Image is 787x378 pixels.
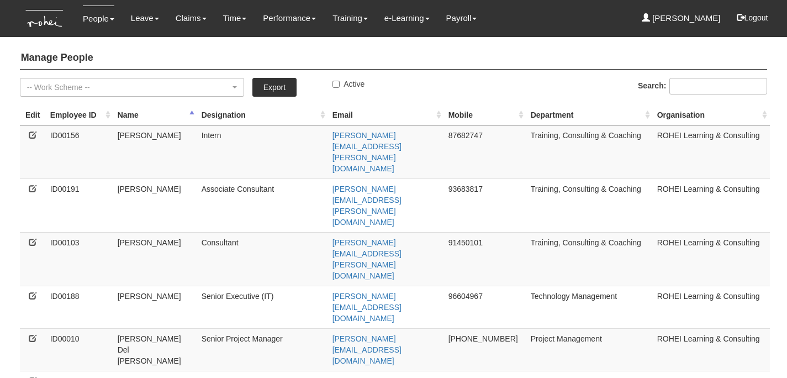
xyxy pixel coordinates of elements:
th: Name : activate to sort column descending [113,105,197,125]
a: Training [332,6,368,31]
a: [PERSON_NAME][EMAIL_ADDRESS][PERSON_NAME][DOMAIN_NAME] [332,238,402,280]
th: Mobile : activate to sort column ascending [444,105,526,125]
a: Payroll [446,6,477,31]
td: Training, Consulting & Coaching [526,232,653,286]
a: Claims [176,6,207,31]
input: Search: [669,78,767,95]
a: e-Learning [384,6,430,31]
td: ROHEI Learning & Consulting [653,232,770,286]
th: Designation : activate to sort column ascending [197,105,328,125]
td: ROHEI Learning & Consulting [653,286,770,328]
a: Time [223,6,247,31]
td: 91450101 [444,232,526,286]
label: Active [332,78,365,90]
a: [PERSON_NAME][EMAIL_ADDRESS][PERSON_NAME][DOMAIN_NAME] [332,185,402,227]
td: [PERSON_NAME] [113,179,197,232]
input: Active [332,81,340,88]
a: Export [252,78,297,97]
th: Employee ID: activate to sort column ascending [46,105,113,125]
button: Logout [729,4,776,31]
td: Intern [197,125,328,179]
iframe: chat widget [741,334,776,367]
td: 93683817 [444,179,526,232]
a: People [83,6,114,32]
td: ID00010 [46,328,113,371]
td: ID00103 [46,232,113,286]
a: [PERSON_NAME][EMAIL_ADDRESS][DOMAIN_NAME] [332,334,402,365]
a: Leave [131,6,159,31]
th: Email : activate to sort column ascending [328,105,444,125]
td: [PERSON_NAME] [113,232,197,286]
td: ROHEI Learning & Consulting [653,179,770,232]
label: Search: [638,78,767,95]
th: Organisation : activate to sort column ascending [653,105,770,125]
td: ID00191 [46,179,113,232]
a: [PERSON_NAME][EMAIL_ADDRESS][DOMAIN_NAME] [332,292,402,323]
td: [PERSON_NAME] Del [PERSON_NAME] [113,328,197,371]
td: Senior Project Manager [197,328,328,371]
td: ID00156 [46,125,113,179]
a: [PERSON_NAME] [642,6,721,31]
button: -- Work Scheme -- [20,78,244,97]
td: [PERSON_NAME] [113,125,197,179]
th: Department : activate to sort column ascending [526,105,653,125]
td: Senior Executive (IT) [197,286,328,328]
a: Performance [263,6,316,31]
td: Associate Consultant [197,179,328,232]
h4: Manage People [20,47,768,70]
td: ID00188 [46,286,113,328]
div: -- Work Scheme -- [27,82,230,93]
td: Project Management [526,328,653,371]
td: ROHEI Learning & Consulting [653,328,770,371]
td: Consultant [197,232,328,286]
td: [PHONE_NUMBER] [444,328,526,371]
td: 87682747 [444,125,526,179]
th: Edit [20,105,46,125]
td: Technology Management [526,286,653,328]
a: [PERSON_NAME][EMAIL_ADDRESS][PERSON_NAME][DOMAIN_NAME] [332,131,402,173]
td: ROHEI Learning & Consulting [653,125,770,179]
td: [PERSON_NAME] [113,286,197,328]
td: 96604967 [444,286,526,328]
td: Training, Consulting & Coaching [526,179,653,232]
td: Training, Consulting & Coaching [526,125,653,179]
